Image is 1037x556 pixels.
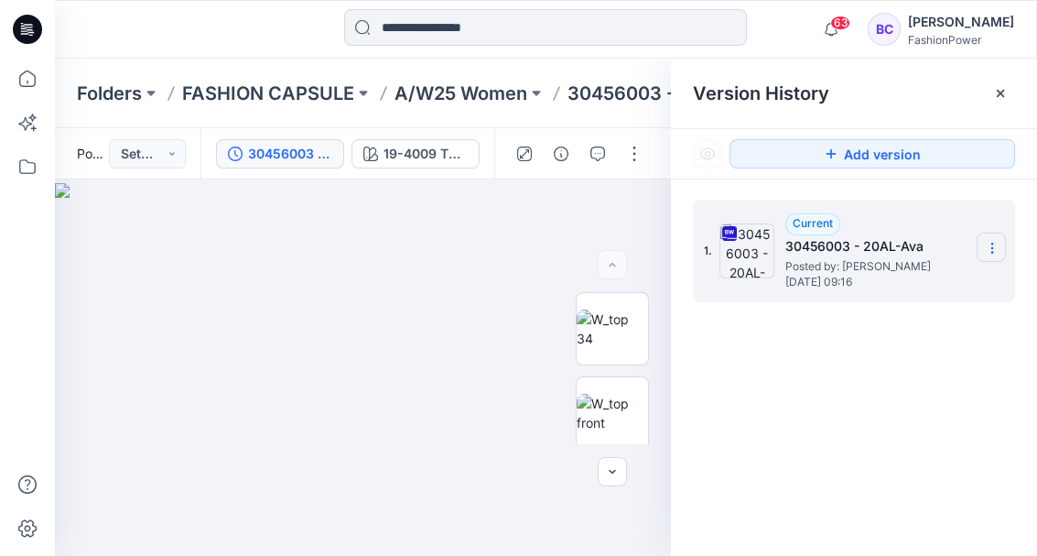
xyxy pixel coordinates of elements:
a: Folders [77,81,142,106]
div: FashionPower [908,33,1014,47]
span: Posted by: Olga Brooke [785,257,968,276]
a: FASHION CAPSULE [182,81,354,106]
p: 30456003 - 20AL-Ava [567,81,766,106]
img: 30456003 - 20AL-Ava [719,223,774,278]
div: 30456003 - 20AL-Ava [248,144,332,164]
button: Details [546,139,576,169]
img: W_top 34 [577,310,648,348]
div: 19-4009 TPG Outer Space [383,144,468,164]
span: 63 [830,16,850,30]
span: Current [793,216,833,230]
span: [DATE] 09:16 [785,276,968,289]
button: Add version [729,139,1015,169]
span: Version History [693,82,829,104]
h5: 30456003 - 20AL-Ava [785,235,968,257]
button: Show Hidden Versions [693,139,722,169]
button: 30456003 - 20AL-Ava [216,139,344,169]
span: Posted [DATE] 09:16 by [77,144,109,163]
button: Close [993,86,1008,101]
a: A/W25 Women [394,81,527,106]
div: [PERSON_NAME] [908,11,1014,33]
div: BC [868,13,901,46]
img: W_top front [577,394,648,432]
button: 19-4009 TPG Outer Space [351,139,480,169]
span: 1. [704,243,712,259]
